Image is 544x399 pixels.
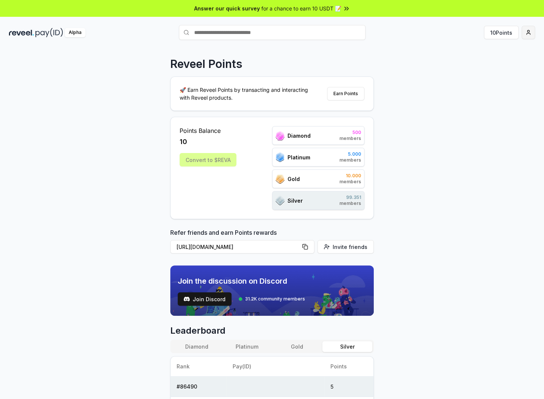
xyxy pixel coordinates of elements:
[170,228,374,256] div: Refer friends and earn Points rewards
[171,356,227,377] th: Rank
[287,153,310,161] span: Platinum
[276,196,285,205] img: ranks_icon
[171,377,227,397] td: # 86490
[272,341,322,352] button: Gold
[287,132,311,140] span: Diamond
[339,200,361,206] span: members
[287,175,300,183] span: Gold
[245,296,305,302] span: 31.2K community members
[194,4,260,12] span: Answer our quick survey
[180,86,314,102] p: 🚀 Earn Reveel Points by transacting and interacting with Reveel products.
[193,295,226,303] span: Join Discord
[339,173,361,179] span: 10.000
[327,87,364,100] button: Earn Points
[339,194,361,200] span: 99.351
[227,356,324,377] th: Pay(ID)
[287,197,303,205] span: Silver
[339,130,361,135] span: 500
[322,341,372,352] button: Silver
[484,26,519,39] button: 10Points
[172,341,222,352] button: Diamond
[35,28,63,37] img: pay_id
[9,28,34,37] img: reveel_dark
[178,292,231,306] a: testJoin Discord
[333,243,367,251] span: Invite friends
[276,174,285,184] img: ranks_icon
[339,151,361,157] span: 5.000
[170,57,242,71] p: Reveel Points
[324,377,373,397] td: 5
[324,356,373,377] th: Points
[339,135,361,141] span: members
[178,292,231,306] button: Join Discord
[65,28,86,37] div: Alpha
[339,179,361,185] span: members
[170,325,374,337] span: Leaderboard
[178,276,305,286] span: Join the discussion on Discord
[170,265,374,316] img: discord_banner
[180,137,187,147] span: 10
[184,296,190,302] img: test
[339,157,361,163] span: members
[170,240,314,253] button: [URL][DOMAIN_NAME]
[222,341,272,352] button: Platinum
[317,240,374,253] button: Invite friends
[276,152,285,162] img: ranks_icon
[261,4,341,12] span: for a chance to earn 10 USDT 📝
[276,131,285,140] img: ranks_icon
[180,126,236,135] span: Points Balance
